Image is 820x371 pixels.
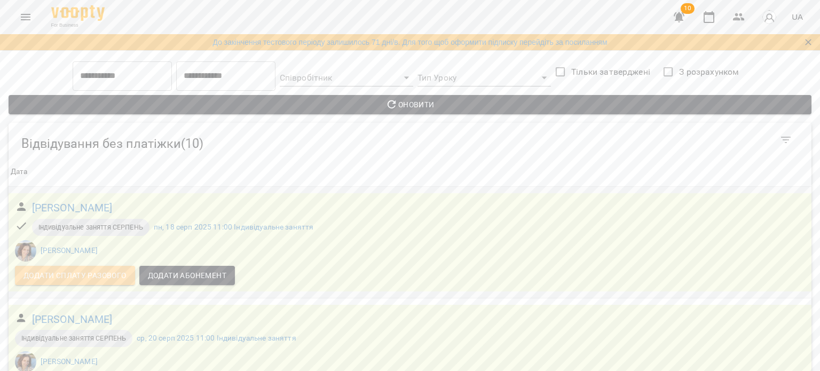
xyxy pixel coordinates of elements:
[32,311,113,328] a: [PERSON_NAME]
[212,37,607,48] a: До закінчення тестового періоду залишилось 71 дні/в. Для того щоб оформити підписку перейдіть за ...
[787,7,807,27] button: UA
[801,35,816,50] button: Закрити сповіщення
[23,269,127,282] span: Додати сплату разового
[139,266,235,285] button: Додати Абонемент
[571,66,650,78] span: Тільки затверджені
[9,123,811,157] div: Table Toolbar
[679,66,739,78] span: З розрахунком
[11,165,809,178] span: Дата
[13,4,38,30] button: Menu
[17,98,803,111] span: Оновити
[11,165,28,178] div: Дата
[773,127,799,153] button: Фільтр
[148,269,226,282] span: Додати Абонемент
[15,266,135,285] button: Додати сплату разового
[154,223,314,231] a: пн, 18 серп 2025 11:00 Індивідуальне заняття
[41,246,98,255] a: [PERSON_NAME]
[137,334,296,342] a: ср, 20 серп 2025 11:00 Індивідуальне заняття
[51,5,105,21] img: Voopty Logo
[32,223,149,232] span: Індивідуальне заняття СЕРПЕНЬ
[9,95,811,114] button: Оновити
[11,165,28,178] div: Sort
[15,334,132,343] span: Індивідуальне заняття СЕРПЕНЬ
[792,11,803,22] span: UA
[681,3,695,14] span: 10
[51,22,105,29] span: For Business
[41,357,98,366] a: [PERSON_NAME]
[762,10,777,25] img: avatar_s.png
[32,200,113,216] a: [PERSON_NAME]
[15,240,36,262] img: Марченко Дарина Олегівна
[21,136,488,152] h5: Відвідування без платіжки ( 10 )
